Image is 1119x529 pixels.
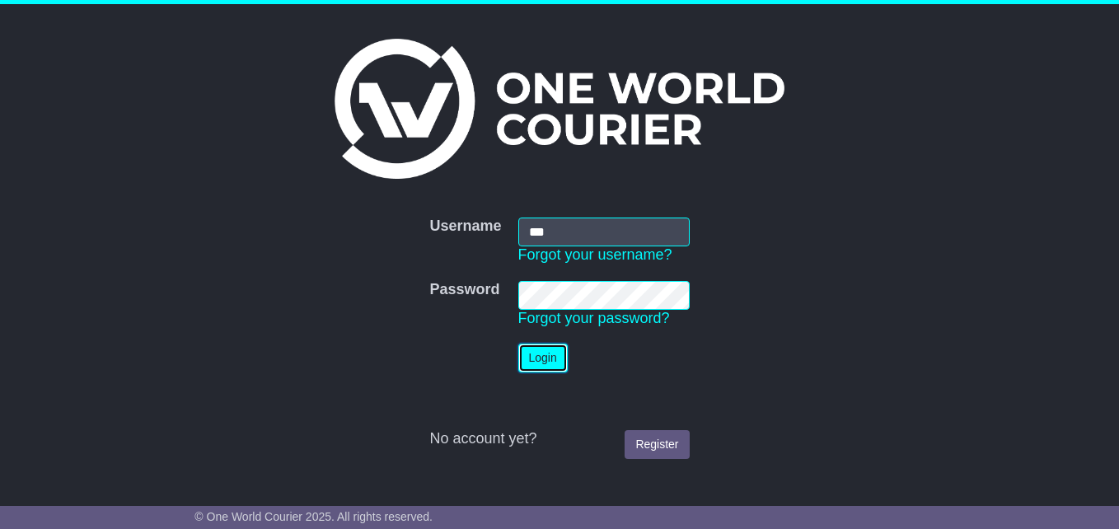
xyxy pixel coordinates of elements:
[429,218,501,236] label: Username
[335,39,784,179] img: One World
[429,430,689,448] div: No account yet?
[518,344,568,372] button: Login
[625,430,689,459] a: Register
[429,281,499,299] label: Password
[194,510,433,523] span: © One World Courier 2025. All rights reserved.
[518,310,670,326] a: Forgot your password?
[518,246,672,263] a: Forgot your username?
